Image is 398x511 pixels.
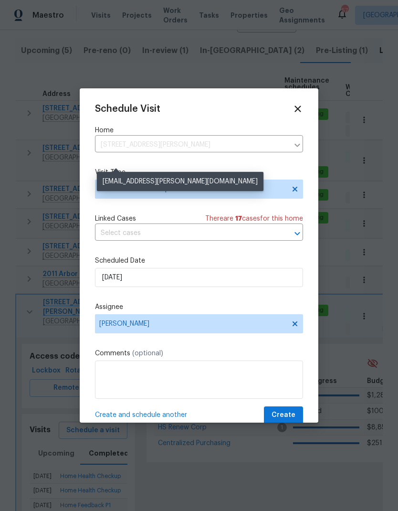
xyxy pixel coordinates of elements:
input: Enter in an address [95,138,289,152]
span: 17 [235,215,242,222]
label: Comments [95,349,303,358]
input: M/D/YYYY [95,268,303,287]
span: Create [272,409,295,421]
span: (optional) [132,350,163,357]
span: [PERSON_NAME] [99,320,286,328]
label: Scheduled Date [95,256,303,266]
label: Assignee [95,302,303,312]
label: Visit Type [95,168,303,177]
span: Schedule Visit [95,104,160,114]
span: Linked Cases [95,214,136,224]
span: Create and schedule another [95,410,187,420]
div: [EMAIL_ADDRESS][PERSON_NAME][DOMAIN_NAME] [97,172,263,191]
span: Close [293,104,303,114]
label: Home [95,126,303,135]
button: Create [264,406,303,424]
button: Open [291,227,304,240]
input: Select cases [95,226,276,241]
span: There are case s for this home [205,214,303,224]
